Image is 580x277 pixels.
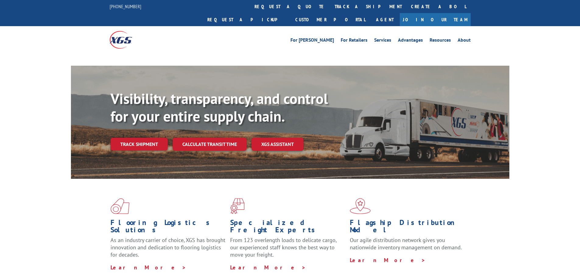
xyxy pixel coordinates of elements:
[111,264,186,271] a: Learn More >
[111,237,225,258] span: As an industry carrier of choice, XGS has brought innovation and dedication to flooring logistics...
[111,138,168,151] a: Track shipment
[111,89,328,126] b: Visibility, transparency, and control for your entire supply chain.
[291,13,370,26] a: Customer Portal
[400,13,471,26] a: Join Our Team
[203,13,291,26] a: Request a pickup
[111,219,226,237] h1: Flooring Logistics Solutions
[370,13,400,26] a: Agent
[110,3,141,9] a: [PHONE_NUMBER]
[230,198,244,214] img: xgs-icon-focused-on-flooring-red
[350,219,465,237] h1: Flagship Distribution Model
[173,138,247,151] a: Calculate transit time
[230,237,345,264] p: From 123 overlength loads to delicate cargo, our experienced staff knows the best way to move you...
[398,38,423,44] a: Advantages
[230,264,306,271] a: Learn More >
[341,38,367,44] a: For Retailers
[458,38,471,44] a: About
[350,237,462,251] span: Our agile distribution network gives you nationwide inventory management on demand.
[230,219,345,237] h1: Specialized Freight Experts
[290,38,334,44] a: For [PERSON_NAME]
[350,198,371,214] img: xgs-icon-flagship-distribution-model-red
[374,38,391,44] a: Services
[350,257,426,264] a: Learn More >
[111,198,129,214] img: xgs-icon-total-supply-chain-intelligence-red
[430,38,451,44] a: Resources
[251,138,304,151] a: XGS ASSISTANT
